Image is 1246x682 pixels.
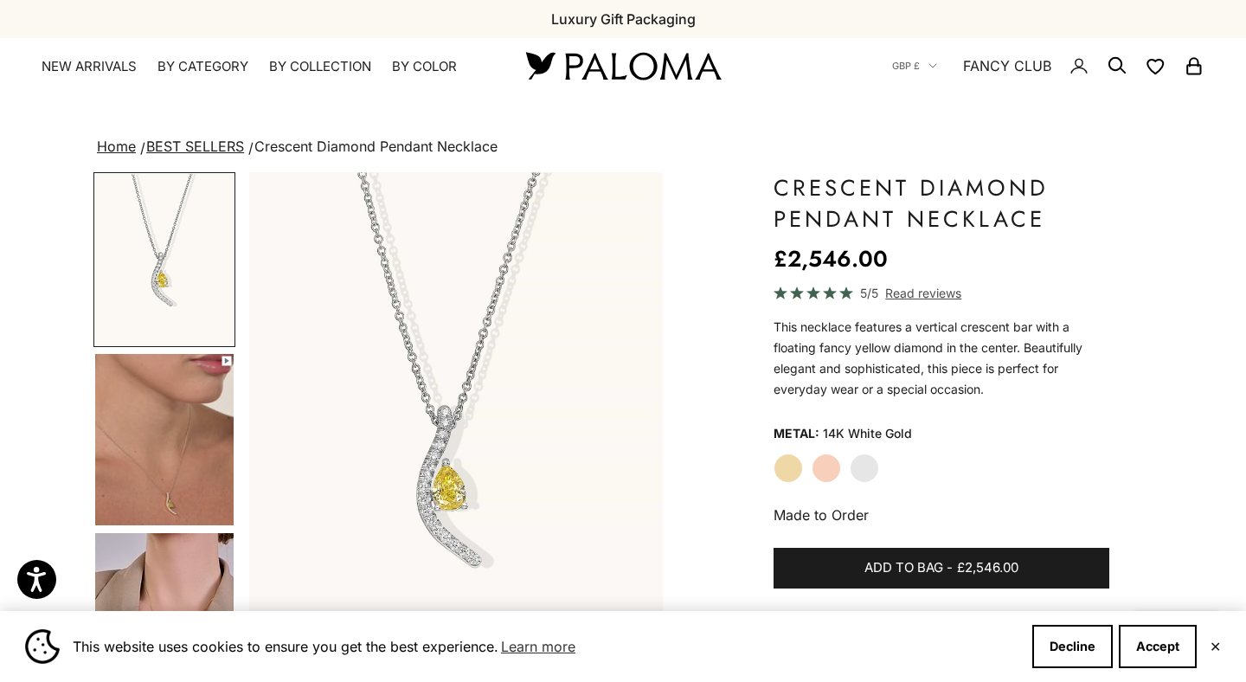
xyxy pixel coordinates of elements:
summary: By Color [392,58,457,75]
p: Luxury Gift Packaging [551,8,696,30]
img: Cookie banner [25,629,60,664]
button: Decline [1032,625,1113,668]
span: Crescent Diamond Pendant Necklace [254,138,498,155]
a: FANCY CLUB [963,55,1051,77]
summary: By Category [157,58,248,75]
button: Accept [1119,625,1197,668]
button: GBP £ [892,58,937,74]
sale-price: £2,546.00 [774,241,888,276]
legend: Metal: [774,421,819,447]
variant-option-value: 14K White Gold [823,421,912,447]
button: Go to item 4 [93,352,235,527]
span: This website uses cookies to ensure you get the best experience. [73,634,1018,659]
h1: Crescent Diamond Pendant Necklace [774,172,1109,235]
span: 5/5 [860,283,878,303]
button: Add to bag-£2,546.00 [774,548,1109,589]
a: BEST SELLERS [146,138,244,155]
span: GBP £ [892,58,920,74]
p: Made to Order [774,504,1109,526]
button: Close [1210,641,1221,652]
nav: Primary navigation [42,58,485,75]
nav: Secondary navigation [892,38,1204,93]
span: Read reviews [885,283,961,303]
a: NEW ARRIVALS [42,58,137,75]
span: £2,546.00 [957,557,1018,579]
img: #YellowGold #RoseGold #WhiteGold [95,354,234,525]
button: Go to item 3 [93,172,235,347]
span: Add to bag [864,557,943,579]
a: 5/5 Read reviews [774,283,1109,303]
a: Learn more [498,634,578,659]
summary: By Collection [269,58,371,75]
div: This necklace features a vertical crescent bar with a floating fancy yellow diamond in the center... [774,317,1109,400]
nav: breadcrumbs [93,135,1153,159]
a: Home [97,138,136,155]
img: #WhiteGold [95,174,234,345]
